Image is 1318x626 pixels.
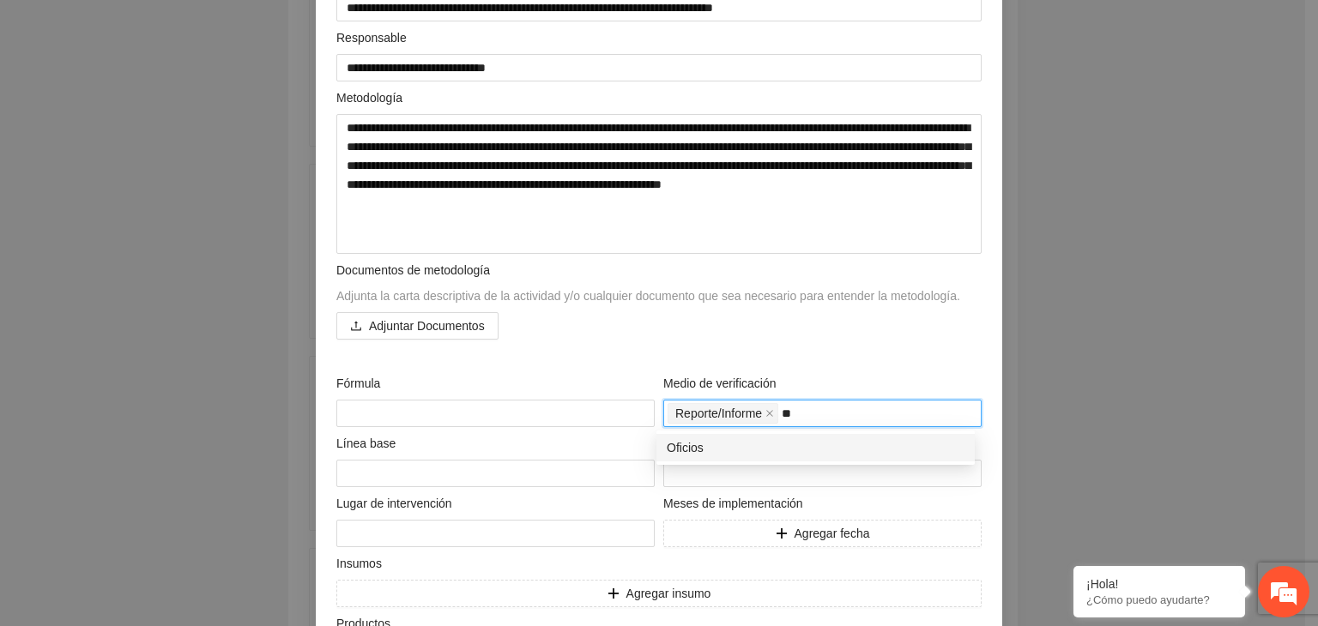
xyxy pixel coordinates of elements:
span: Reporte/Informe [675,404,762,423]
span: Adjunta la carta descriptiva de la actividad y/o cualquier documento que sea necesario para enten... [336,289,960,303]
button: uploadAdjuntar Documentos [336,312,499,340]
span: Responsable [336,28,414,47]
span: Línea base [336,434,402,453]
span: Meses de implementación [663,494,809,513]
span: plus [776,527,788,541]
div: Chatee con nosotros ahora [89,87,288,110]
textarea: Escriba su mensaje y pulse “Intro” [9,432,327,492]
span: Insumos [336,554,389,573]
div: ¡Hola! [1086,577,1232,591]
span: Agregar fecha [795,524,870,543]
span: Agregar insumo [626,584,711,603]
button: plusAgregar insumo [336,580,982,607]
div: Minimizar ventana de chat en vivo [281,9,323,50]
span: upload [350,320,362,334]
button: plusAgregar fecha [663,520,982,547]
div: Oficios [667,438,964,457]
span: uploadAdjuntar Documentos [336,319,499,333]
span: Reporte/Informe [668,403,778,424]
span: Fórmula [336,374,387,393]
span: plus [608,587,620,601]
span: Lugar de intervención [336,494,458,513]
span: close [765,409,774,418]
span: Medio de verificación [663,374,783,393]
div: Oficios [656,434,975,461]
span: Adjuntar Documentos [369,316,485,335]
span: Metodología [336,88,409,107]
p: ¿Cómo puedo ayudarte? [1086,593,1232,606]
span: Documentos de metodología [336,263,490,277]
span: Estamos en línea. [100,211,237,384]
